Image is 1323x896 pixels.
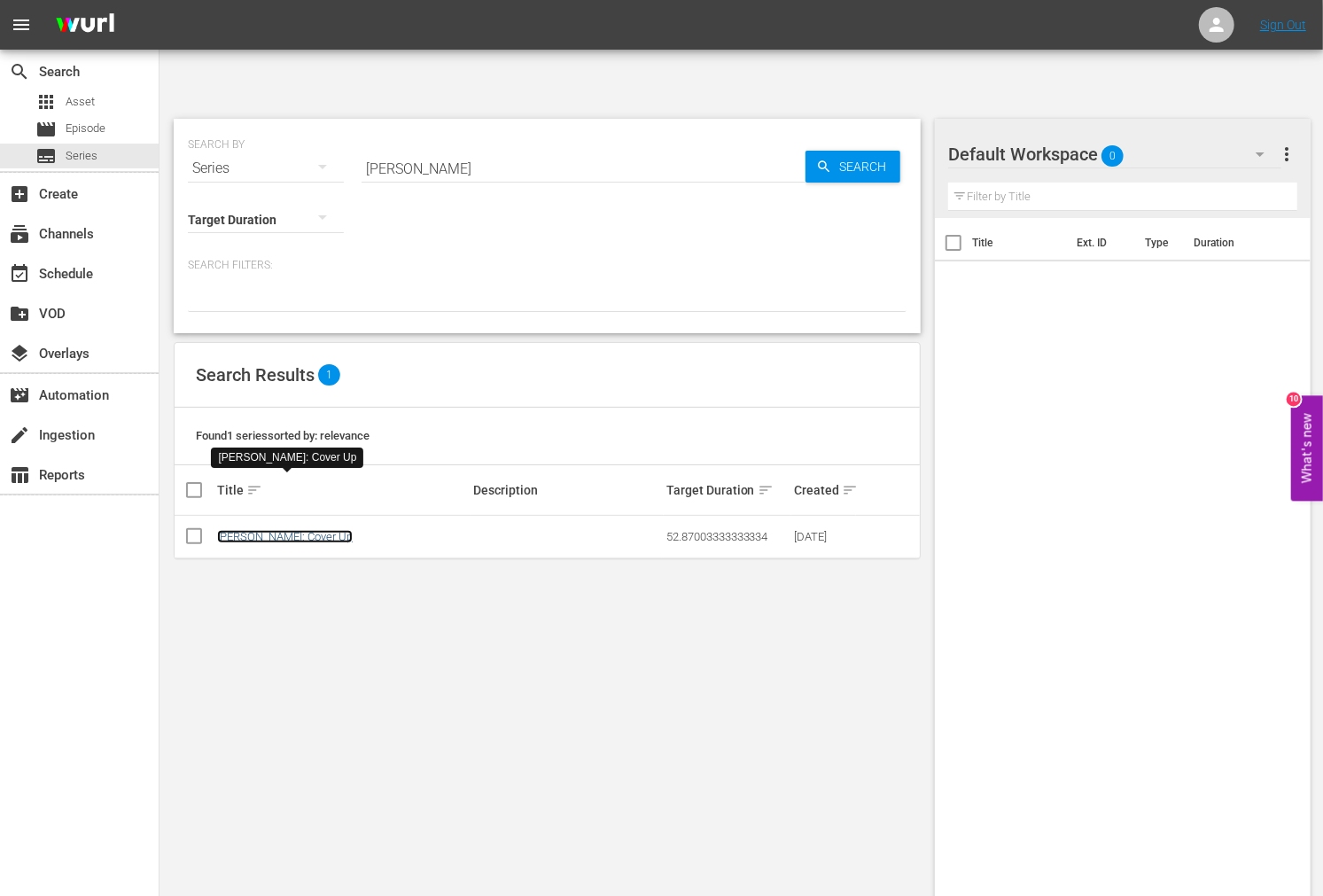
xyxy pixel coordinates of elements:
[188,144,344,193] div: Series
[196,364,315,386] span: Search Results
[1260,18,1306,32] a: Sign Out
[35,145,57,167] span: Series
[842,482,858,498] span: sort
[9,303,30,324] span: VOD
[9,263,30,284] span: Schedule
[217,530,353,543] a: [PERSON_NAME]: Cover Up
[196,429,370,442] span: Found 1 series sorted by: relevance
[1287,392,1301,406] div: 10
[9,425,30,446] span: Ingestion
[9,183,30,205] span: Create
[1066,218,1134,268] th: Ext. ID
[11,14,32,35] span: menu
[1276,144,1297,165] span: more_vert
[1101,137,1124,175] span: 0
[474,483,661,497] div: Description
[794,530,852,543] div: [DATE]
[218,450,356,465] div: [PERSON_NAME]: Cover Up
[9,464,30,486] span: Reports
[246,482,262,498] span: sort
[1183,218,1289,268] th: Duration
[9,223,30,245] span: Channels
[35,91,57,113] span: Asset
[188,258,907,273] p: Search Filters:
[43,4,128,46] img: ans4CAIJ8jUAAAAAAAAAAAAAAAAAAAAAAAAgQb4GAAAAAAAAAAAAAAAAAAAAAAAAJMjXAAAAAAAAAAAAAAAAAAAAAAAAgAT5G...
[805,151,900,183] button: Search
[318,364,340,386] span: 1
[666,530,790,543] div: 52.87003333333334
[948,129,1281,179] div: Default Workspace
[832,151,900,183] span: Search
[1276,133,1297,175] button: more_vert
[1291,395,1323,501] button: Open Feedback Widget
[217,479,469,501] div: Title
[1134,218,1183,268] th: Type
[794,479,852,501] div: Created
[666,479,790,501] div: Target Duration
[66,120,105,137] span: Episode
[972,218,1066,268] th: Title
[66,147,97,165] span: Series
[758,482,774,498] span: sort
[35,119,57,140] span: Episode
[9,385,30,406] span: Automation
[66,93,95,111] span: Asset
[9,61,30,82] span: Search
[9,343,30,364] span: Overlays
